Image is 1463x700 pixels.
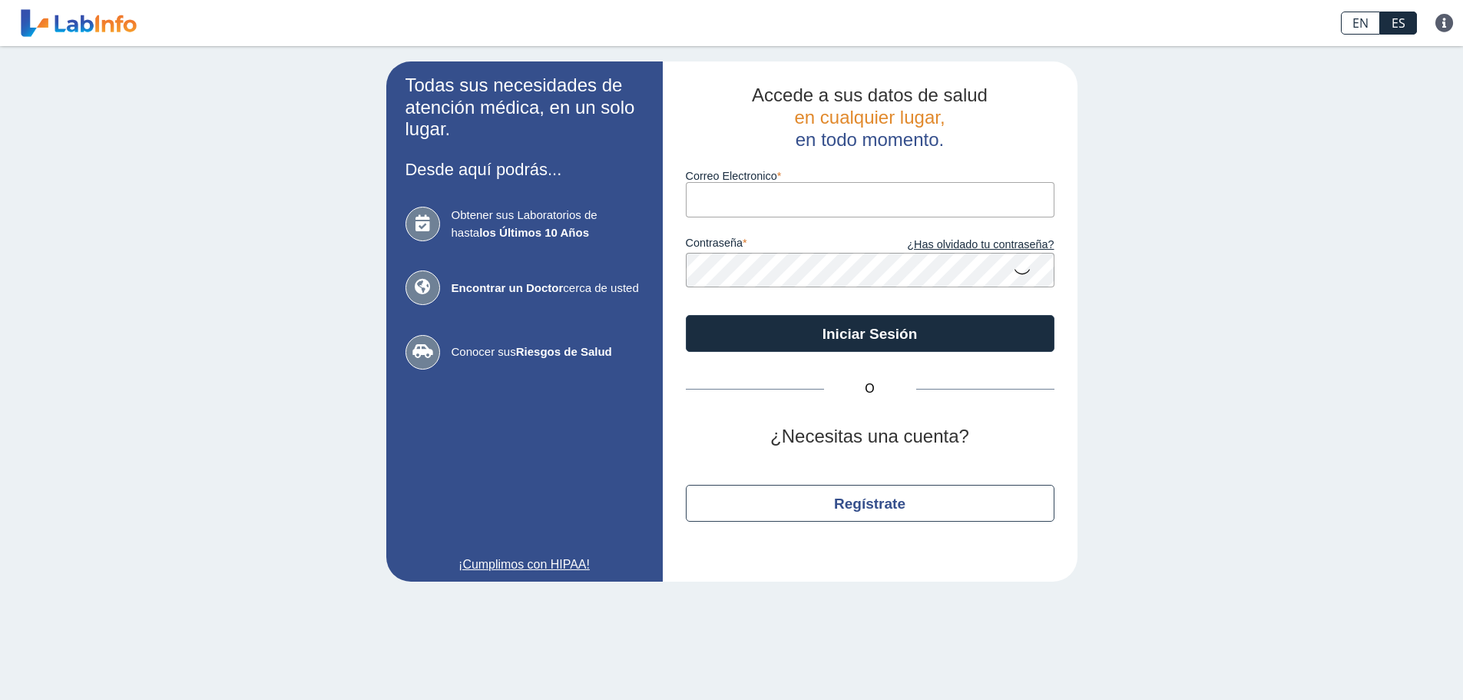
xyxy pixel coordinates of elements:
label: Correo Electronico [686,170,1054,182]
h2: Todas sus necesidades de atención médica, en un solo lugar. [405,75,644,141]
span: en cualquier lugar, [794,107,945,128]
h2: ¿Necesitas una cuenta? [686,426,1054,448]
label: contraseña [686,237,870,254]
span: Obtener sus Laboratorios de hasta [452,207,644,241]
a: ¿Has olvidado tu contraseña? [870,237,1054,254]
a: EN [1341,12,1380,35]
b: los Últimos 10 Años [479,226,589,239]
button: Iniciar Sesión [686,315,1054,352]
span: Accede a sus datos de salud [752,85,988,105]
span: Conocer sus [452,343,644,361]
a: ¡Cumplimos con HIPAA! [405,556,644,574]
span: O [824,380,916,398]
span: en todo momento. [796,129,944,150]
h3: Desde aquí podrás... [405,160,644,179]
span: cerca de usted [452,280,644,297]
b: Riesgos de Salud [516,345,612,358]
b: Encontrar un Doctor [452,281,564,294]
button: Regístrate [686,485,1054,522]
a: ES [1380,12,1417,35]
